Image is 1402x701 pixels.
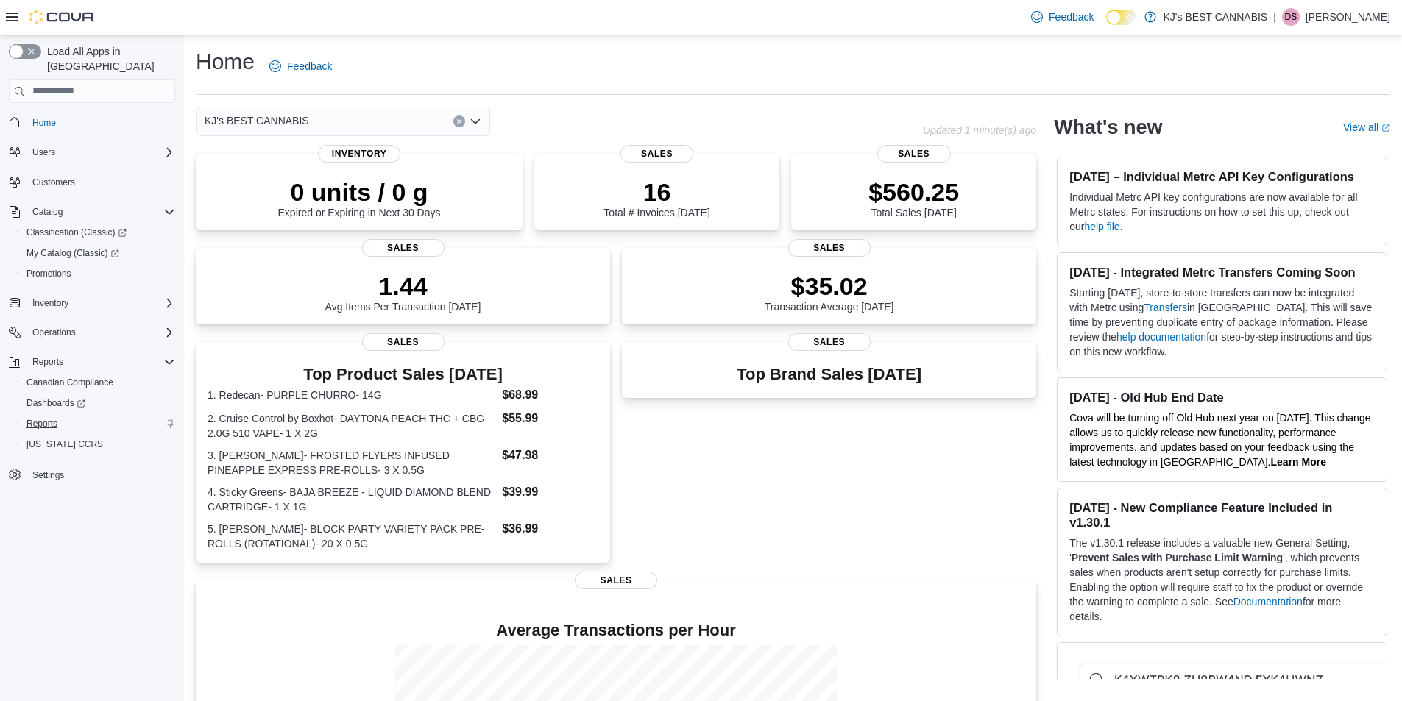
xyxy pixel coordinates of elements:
span: Canadian Compliance [21,374,175,391]
span: My Catalog (Classic) [21,244,175,262]
span: Feedback [1049,10,1094,24]
button: Reports [15,413,181,434]
a: Learn More [1271,456,1326,468]
button: Catalog [26,203,68,221]
span: Reports [26,353,175,371]
dd: $36.99 [502,520,598,538]
dt: 3. [PERSON_NAME]- FROSTED FLYERS INFUSED PINEAPPLE EXPRESS PRE-ROLLS- 3 X 0.5G [208,448,496,477]
span: Promotions [26,268,71,280]
a: Promotions [21,265,77,282]
span: Sales [575,572,657,589]
p: 16 [603,177,709,207]
p: Starting [DATE], store-to-store transfers can now be integrated with Metrc using in [GEOGRAPHIC_D... [1069,285,1375,359]
p: The v1.30.1 release includes a valuable new General Setting, ' ', which prevents sales when produ... [1069,535,1375,624]
h3: [DATE] - Old Hub End Date [1069,390,1375,405]
dt: 4. Sticky Greens- BAJA BREEZE - LIQUID DIAMOND BLEND CARTRIDGE- 1 X 1G [208,485,496,514]
button: Inventory [3,293,181,313]
span: Reports [26,418,57,430]
button: Promotions [15,263,181,284]
button: [US_STATE] CCRS [15,434,181,455]
dd: $39.99 [502,483,598,501]
h4: Average Transactions per Hour [208,622,1024,639]
a: help documentation [1116,331,1206,343]
h3: [DATE] - Integrated Metrc Transfers Coming Soon [1069,265,1375,280]
span: Catalog [32,206,63,218]
div: Deepika Sharma [1282,8,1300,26]
button: Catalog [3,202,181,222]
button: Settings [3,463,181,485]
button: Open list of options [470,115,481,127]
span: Promotions [21,265,175,282]
a: [US_STATE] CCRS [21,435,109,453]
a: Home [26,114,62,132]
p: [PERSON_NAME] [1306,8,1390,26]
span: Operations [32,327,76,338]
button: Customers [3,171,181,193]
button: Users [3,142,181,163]
h3: [DATE] - New Compliance Feature Included in v1.30.1 [1069,500,1375,530]
span: Settings [32,469,64,481]
span: Sales [788,333,871,351]
h1: Home [196,47,255,76]
a: Feedback [1025,2,1100,32]
p: Updated 1 minute(s) ago [923,124,1036,136]
dd: $55.99 [502,410,598,427]
a: Dashboards [15,393,181,413]
span: Reports [21,415,175,433]
span: Users [26,143,175,161]
span: Customers [26,173,175,191]
h2: What's new [1054,115,1162,139]
a: Documentation [1233,596,1303,608]
div: Transaction Average [DATE] [765,271,894,313]
svg: External link [1381,124,1390,132]
dt: 2. Cruise Control by Boxhot- DAYTONA PEACH THC + CBG 2.0G 510 VAPE- 1 X 2G [208,411,496,441]
p: $560.25 [868,177,959,207]
span: Dashboards [21,394,175,412]
a: Feedback [263,51,338,81]
span: Cova will be turning off Old Hub next year on [DATE]. This change allows us to quickly release ne... [1069,412,1370,468]
span: DS [1285,8,1297,26]
button: Users [26,143,61,161]
span: Inventory [26,294,175,312]
a: View allExternal link [1343,121,1390,133]
button: Home [3,112,181,133]
a: Classification (Classic) [21,224,132,241]
dd: $68.99 [502,386,598,404]
a: Customers [26,174,81,191]
a: Transfers [1144,302,1187,313]
button: Canadian Compliance [15,372,181,393]
button: Reports [3,352,181,372]
span: Catalog [26,203,175,221]
span: Operations [26,324,175,341]
p: Individual Metrc API key configurations are now available for all Metrc states. For instructions ... [1069,190,1375,234]
span: Inventory [32,297,68,309]
span: Canadian Compliance [26,377,113,388]
h3: Top Product Sales [DATE] [208,366,598,383]
span: Reports [32,356,63,368]
a: help file [1084,221,1119,232]
a: My Catalog (Classic) [21,244,125,262]
img: Cova [29,10,96,24]
h3: [DATE] – Individual Metrc API Key Configurations [1069,169,1375,184]
p: $35.02 [765,271,894,301]
a: Dashboards [21,394,91,412]
div: Avg Items Per Transaction [DATE] [325,271,481,313]
span: Sales [877,145,951,163]
dt: 5. [PERSON_NAME]- BLOCK PARTY VARIETY PACK PRE-ROLLS (ROTATIONAL)- 20 X 0.5G [208,522,496,551]
span: Sales [620,145,694,163]
p: | [1273,8,1276,26]
a: My Catalog (Classic) [15,243,181,263]
span: Inventory [318,145,400,163]
button: Inventory [26,294,74,312]
span: Customers [32,177,75,188]
span: Washington CCRS [21,435,175,453]
span: Feedback [287,59,332,74]
div: Total # Invoices [DATE] [603,177,709,218]
span: Users [32,146,55,158]
span: Classification (Classic) [26,227,127,238]
h3: Top Brand Sales [DATE] [737,366,921,383]
p: KJ's BEST CANNABIS [1164,8,1268,26]
span: Load All Apps in [GEOGRAPHIC_DATA] [41,44,175,74]
a: Canadian Compliance [21,374,119,391]
span: Settings [26,465,175,483]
